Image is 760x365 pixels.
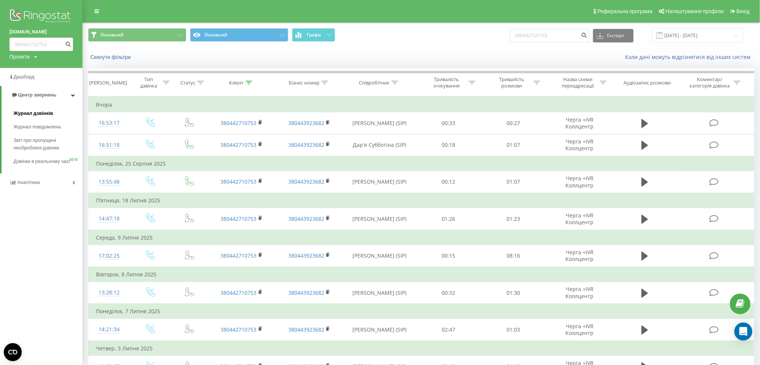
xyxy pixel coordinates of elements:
td: [PERSON_NAME] (SIP) [343,282,416,304]
a: 380442710753 [221,289,257,296]
div: Клієнт [229,80,244,86]
td: Черга +IVR Коллцентр [546,208,613,230]
a: 380443923682 [288,326,324,333]
button: Open CMP widget [4,343,22,361]
div: 14:21:34 [96,322,122,337]
a: 380443923682 [288,215,324,222]
td: [PERSON_NAME] (SIP) [343,245,416,267]
a: [DOMAIN_NAME] [9,28,73,36]
span: Графік [307,32,321,38]
span: Реферальна програма [598,8,653,14]
td: Вівторок, 8 Липня 2025 [88,267,754,282]
div: Співробітник [359,80,390,86]
div: 16:53:17 [96,116,122,130]
a: Центр звернень [1,86,82,104]
span: Основний [100,32,123,38]
td: 00:18 [416,134,481,156]
button: Основний [190,28,288,42]
td: 00:15 [416,245,481,267]
td: 00:12 [416,171,481,193]
div: 17:02:25 [96,249,122,263]
span: Аналiтика [17,179,40,185]
td: Черга +IVR Коллцентр [546,134,613,156]
a: 380443923682 [288,141,324,148]
span: Вихід [737,8,750,14]
td: 01:03 [481,319,546,341]
div: Коментар/категорія дзвінка [688,76,732,89]
td: 00:27 [481,112,546,134]
td: Черга +IVR Коллцентр [546,282,613,304]
a: Коли дані можуть відрізнятися вiд інших систем [625,53,754,60]
td: Черга +IVR Коллцентр [546,171,613,193]
a: 380443923682 [288,252,324,259]
span: Налаштування профілю [666,8,724,14]
span: Звіт про пропущені необроблені дзвінки [13,137,79,152]
td: П’ятниця, 18 Липня 2025 [88,193,754,208]
div: Проекти [9,53,30,60]
td: 01:30 [481,282,546,304]
div: Статус [180,80,195,86]
img: Ringostat logo [9,8,73,26]
td: Вчора [88,97,754,112]
button: Графік [292,28,335,42]
td: 02:47 [416,319,481,341]
td: Понеділок, 25 Серпня 2025 [88,156,754,171]
td: [PERSON_NAME] (SIP) [343,319,416,341]
span: Дашборд [13,74,34,80]
div: Open Intercom Messenger [735,323,753,341]
td: 01:23 [481,208,546,230]
span: Дзвінки в реальному часі [13,158,70,165]
div: Аудіозапис розмови [624,80,671,86]
a: 380443923682 [288,119,324,127]
div: 14:47:18 [96,211,122,226]
input: Пошук за номером [510,29,589,42]
div: Тип дзвінка [136,76,161,89]
a: 380442710753 [221,178,257,185]
div: 13:55:48 [96,175,122,189]
td: 00:33 [416,112,481,134]
div: Назва схеми переадресації [558,76,598,89]
a: 380442710753 [221,119,257,127]
td: [PERSON_NAME] (SIP) [343,171,416,193]
td: [PERSON_NAME] (SIP) [343,208,416,230]
td: 00:32 [416,282,481,304]
a: 380443923682 [288,289,324,296]
td: 08:16 [481,245,546,267]
div: Тривалість розмови [492,76,532,89]
input: Пошук за номером [9,38,73,51]
span: Журнал повідомлень [13,123,61,131]
a: 380443923682 [288,178,324,185]
a: Дзвінки в реальному часіNEW [13,155,82,168]
a: 380442710753 [221,215,257,222]
td: Черга +IVR Коллцентр [546,319,613,341]
span: Журнал дзвінків [13,110,53,117]
td: Черга +IVR Коллцентр [546,245,613,267]
td: Четвер, 3 Липня 2025 [88,341,754,356]
a: Звіт про пропущені необроблені дзвінки [13,134,82,155]
a: Журнал дзвінків [13,107,82,120]
div: Тривалість очікування [427,76,467,89]
td: 01:26 [416,208,481,230]
td: 01:07 [481,171,546,193]
div: 16:51:18 [96,138,122,152]
a: 380442710753 [221,326,257,333]
a: 380442710753 [221,141,257,148]
td: [PERSON_NAME] (SIP) [343,112,416,134]
td: Понеділок, 7 Липня 2025 [88,304,754,319]
span: Центр звернень [18,92,56,98]
td: Черга +IVR Коллцентр [546,112,613,134]
div: Бізнес номер [289,80,319,86]
a: Журнал повідомлень [13,120,82,134]
td: Середа, 9 Липня 2025 [88,230,754,245]
button: Скинути фільтри [88,54,135,60]
td: Дар'я Субботіна (SIP) [343,134,416,156]
button: Експорт [593,29,634,42]
div: 13:28:12 [96,285,122,300]
div: [PERSON_NAME] [89,80,127,86]
td: 01:07 [481,134,546,156]
button: Основний [88,28,186,42]
a: 380442710753 [221,252,257,259]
